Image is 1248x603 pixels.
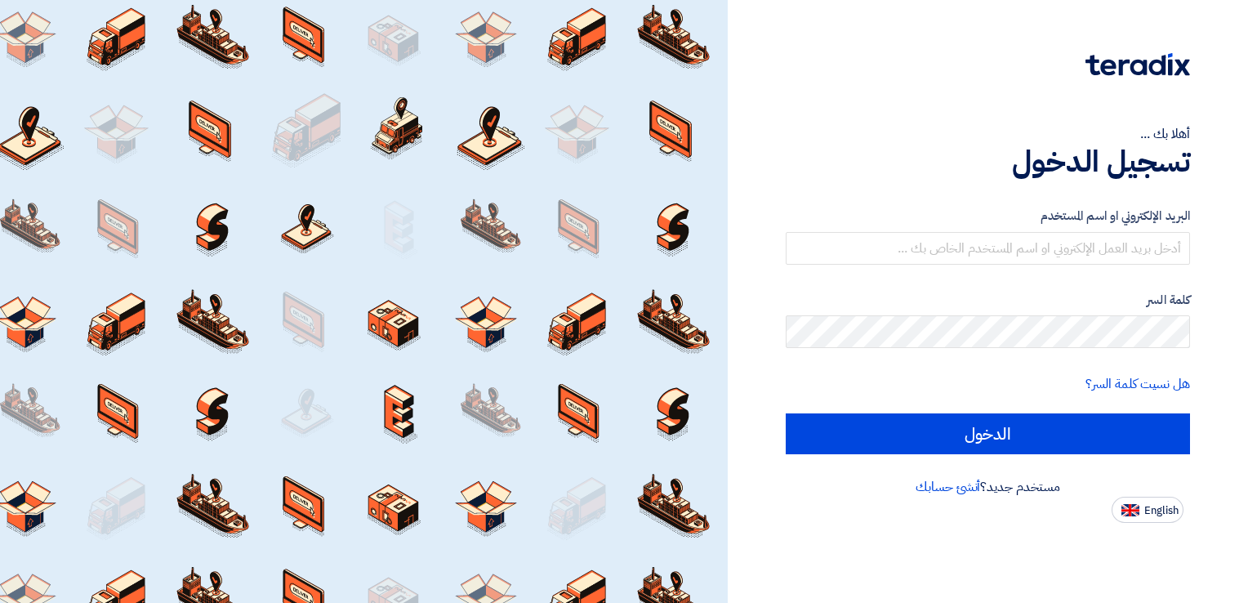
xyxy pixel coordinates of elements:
[1121,504,1139,516] img: en-US.png
[786,124,1190,144] div: أهلا بك ...
[1085,53,1190,76] img: Teradix logo
[786,477,1190,497] div: مستخدم جديد؟
[1085,374,1190,394] a: هل نسيت كلمة السر؟
[916,477,980,497] a: أنشئ حسابك
[1112,497,1183,523] button: English
[786,413,1190,454] input: الدخول
[786,232,1190,265] input: أدخل بريد العمل الإلكتروني او اسم المستخدم الخاص بك ...
[786,207,1190,226] label: البريد الإلكتروني او اسم المستخدم
[786,144,1190,180] h1: تسجيل الدخول
[1144,505,1179,516] span: English
[786,291,1190,310] label: كلمة السر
